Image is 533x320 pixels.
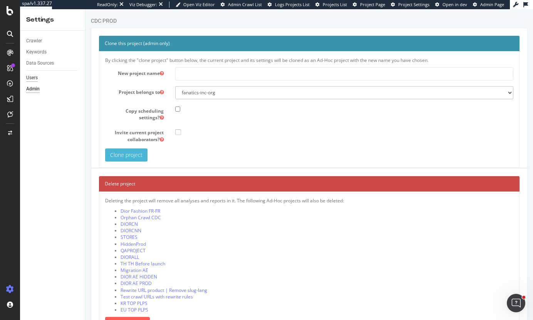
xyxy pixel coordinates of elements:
[35,297,63,304] a: EU TOP PLPS
[26,85,40,93] div: Admin
[35,212,52,218] a: DIORCN
[35,291,62,297] a: KR TOP PLPS
[480,2,504,7] span: Admin Page
[26,74,38,82] div: Users
[26,85,80,93] a: Admin
[35,271,66,277] a: DIOR AE PROD
[323,2,347,7] span: Projects List
[391,2,429,8] a: Project Settings
[35,232,60,238] a: HiddenProd
[97,2,118,8] div: ReadOnly:
[228,2,262,7] span: Admin Crawl List
[275,2,310,7] span: Logs Projects List
[435,2,467,8] a: Open in dev
[26,74,80,82] a: Users
[35,205,75,212] a: Orphan Crawl CDC
[183,2,215,7] span: Open Viz Editor
[315,2,347,8] a: Projects List
[26,15,79,24] div: Settings
[35,264,72,271] a: DIOR AE HIDDEN
[26,37,80,45] a: Crawler
[398,2,429,7] span: Project Settings
[19,30,428,38] h4: Clone this project (admin only)
[35,278,122,284] a: Rewrite URL product | Remove slug-lang
[35,225,52,231] a: STORES
[129,2,157,8] div: Viz Debugger:
[268,2,310,8] a: Logs Projects List
[20,48,428,54] p: By clicking the "clone project" button below, the current project and its settings will be cloned...
[507,294,525,312] iframe: Intercom live chat
[35,218,56,225] a: DIORCNN
[20,139,62,152] input: Clone project
[20,188,428,195] p: Deleting the project will remove all analyses and reports in it. The following Ad-Hoc projects wi...
[26,59,54,67] div: Data Sources
[35,284,107,291] a: Test crawl URLs with rewrite rules
[221,2,262,8] a: Admin Crawl List
[14,77,84,86] label: Project belongs to
[473,2,504,8] a: Admin Page
[5,8,31,15] div: CDC PROD
[35,245,54,251] a: DIORALL
[35,251,80,258] a: TH TH Before launch
[14,96,84,112] label: Copy scheduling settings?
[35,238,60,245] a: QAPROJECT
[35,258,63,264] a: Migration AE
[14,58,84,67] label: New project name
[26,48,80,56] a: Keywords
[353,2,385,8] a: Project Page
[176,2,215,8] a: Open Viz Editor
[442,2,467,7] span: Open in dev
[19,171,428,178] h4: Delete project
[360,2,385,7] span: Project Page
[35,198,75,205] a: Dior Fashion FR-FR
[26,48,47,56] div: Keywords
[14,120,84,133] span: Invite current project collaborators?
[26,59,80,67] a: Data Sources
[26,37,42,45] div: Crawler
